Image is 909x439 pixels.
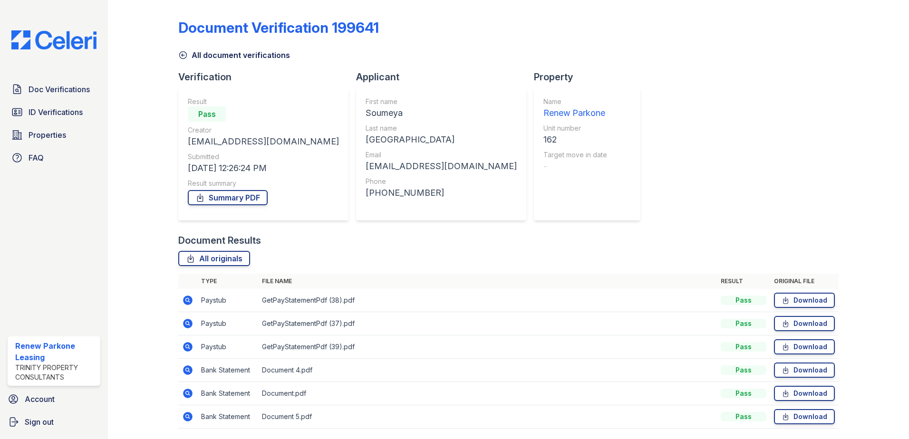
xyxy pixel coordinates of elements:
span: Doc Verifications [29,84,90,95]
a: Summary PDF [188,190,268,205]
span: FAQ [29,152,44,163]
div: Soumeya [366,106,517,120]
a: Download [774,316,835,331]
div: Pass [188,106,226,122]
a: Name Renew Parkone [543,97,607,120]
div: [EMAIL_ADDRESS][DOMAIN_NAME] [188,135,339,148]
td: Paystub [197,289,258,312]
th: Result [717,274,770,289]
td: Bank Statement [197,382,258,405]
div: Pass [721,412,766,421]
div: Trinity Property Consultants [15,363,97,382]
a: ID Verifications [8,103,100,122]
div: Property [534,70,648,84]
a: Download [774,386,835,401]
div: First name [366,97,517,106]
div: Result [188,97,339,106]
div: Last name [366,124,517,133]
a: Download [774,409,835,424]
th: File name [258,274,717,289]
div: Pass [721,319,766,328]
div: Renew Parkone Leasing [15,340,97,363]
div: [DATE] 12:26:24 PM [188,162,339,175]
td: GetPayStatementPdf (39).pdf [258,335,717,359]
img: CE_Logo_Blue-a8612792a0a2168367f1c8372b55b34899dd931a85d93a1a3d3e32e68fde9ad4.png [4,30,104,49]
div: Result summary [188,179,339,188]
a: Properties [8,125,100,144]
div: Name [543,97,607,106]
div: Creator [188,125,339,135]
div: Submitted [188,152,339,162]
td: GetPayStatementPdf (37).pdf [258,312,717,335]
div: Document Results [178,234,261,247]
span: Properties [29,129,66,141]
div: Email [366,150,517,160]
div: Target move in date [543,150,607,160]
td: Paystub [197,312,258,335]
td: Bank Statement [197,405,258,429]
td: GetPayStatementPdf (38).pdf [258,289,717,312]
div: Renew Parkone [543,106,607,120]
div: [PHONE_NUMBER] [366,186,517,200]
td: Document 5.pdf [258,405,717,429]
div: [GEOGRAPHIC_DATA] [366,133,517,146]
div: Document Verification 199641 [178,19,379,36]
div: Applicant [356,70,534,84]
div: Unit number [543,124,607,133]
span: ID Verifications [29,106,83,118]
div: Pass [721,365,766,375]
a: Sign out [4,412,104,431]
div: - [543,160,607,173]
td: Document.pdf [258,382,717,405]
a: Download [774,363,835,378]
div: Verification [178,70,356,84]
div: Pass [721,389,766,398]
span: Account [25,393,55,405]
th: Type [197,274,258,289]
td: Document 4.pdf [258,359,717,382]
div: [EMAIL_ADDRESS][DOMAIN_NAME] [366,160,517,173]
a: Download [774,293,835,308]
a: FAQ [8,148,100,167]
a: Account [4,390,104,409]
span: Sign out [25,416,54,428]
td: Paystub [197,335,258,359]
div: Pass [721,296,766,305]
td: Bank Statement [197,359,258,382]
a: All originals [178,251,250,266]
a: All document verifications [178,49,290,61]
a: Download [774,339,835,354]
div: Pass [721,342,766,352]
div: Phone [366,177,517,186]
div: 162 [543,133,607,146]
a: Doc Verifications [8,80,100,99]
th: Original file [770,274,839,289]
